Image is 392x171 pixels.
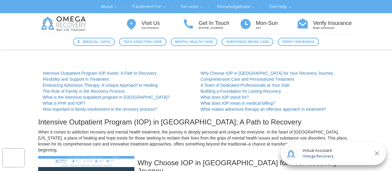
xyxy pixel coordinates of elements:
a: Intensive Outpatient Program IOP Austin: A Path to Recovery [43,71,157,76]
a: The Role of Family in the Recovery Process [43,89,125,94]
a: Knowledgebase [213,2,259,11]
a: [MEDICAL_DATA] [73,38,115,46]
a: Services [176,2,207,11]
span: Mental Health Care [175,39,213,44]
a: What does IOP stand for? [201,95,249,100]
a: What is the intensive outpatient program in [GEOGRAPHIC_DATA]? [43,95,170,100]
span: Verify Insurance [282,39,314,44]
a: How important is family involvement in the recovery process? [43,107,157,112]
a: Visit Us Get Directions [125,17,182,30]
a: A Team of Dedicated Professionals at Your Side [201,83,289,88]
a: Treatment For [127,2,170,11]
a: What is PHP and IOP? [43,101,85,106]
p: When it comes to addiction recovery and mental health treatment, the journey is deeply personal a... [38,129,354,153]
a: About [96,2,121,11]
span: Substance Abuse Care [226,39,269,44]
h3: Intensive Outpatient Program (IOP) in [GEOGRAPHIC_DATA]: A Path to Recovery [38,118,354,126]
p: Get Directions [142,26,182,30]
h4: Get In Touch [199,20,240,26]
a: Verify Insurance Begin Admissions [297,17,354,30]
a: Get Help [265,2,296,11]
p: 24/7 [256,26,297,30]
a: Why Choose IOP in [GEOGRAPHIC_DATA] for Your Recovery Journey [201,71,333,76]
span: [MEDICAL_DATA] [83,39,111,44]
p: [PHONE_NUMBER] [199,26,240,30]
h4: Visit Us [142,20,182,26]
span: Tech Addiction Care [124,39,162,44]
a: Get In Touch [PHONE_NUMBER] [182,17,240,30]
a: Flexibility and Support in Treatment [43,77,109,82]
a: Substance Abuse Care [222,38,273,46]
h4: Verify Insurance [313,20,354,26]
a: Building a Foundation for Lasting Recovery [201,89,281,94]
h4: Mon-Sun [256,20,297,26]
iframe: reCAPTCHA [3,149,24,167]
a: Mental Health Care [171,38,217,46]
a: Comprehensive Care and Personalized Treatment [201,77,294,82]
a: Tech Addiction Care [119,38,166,46]
a: Verify Insurance [278,38,319,46]
img: Omega Recovery [38,13,91,34]
a: What makes adventure therapy an effective approach in treatment? [201,107,326,112]
a: Embracing Adventure Therapy: A Unique Approach to Healing [43,83,158,88]
p: Begin Admissions [313,26,354,30]
a: What does IOP mean in medical billing? [201,101,275,106]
